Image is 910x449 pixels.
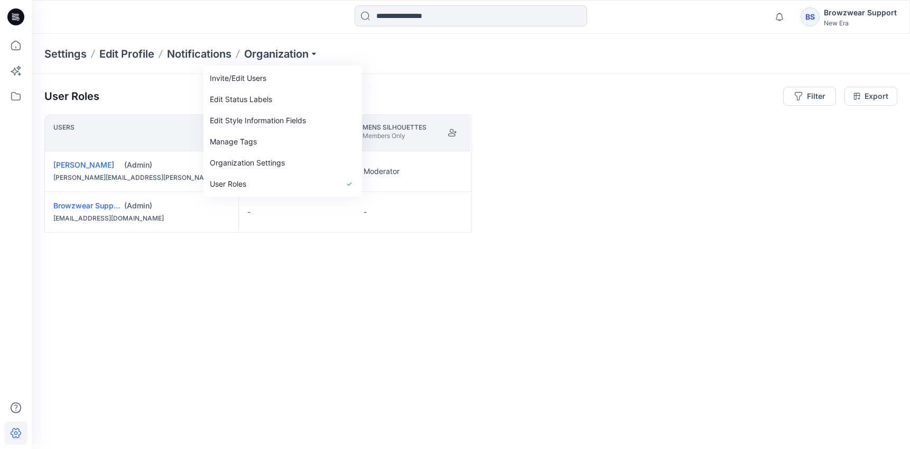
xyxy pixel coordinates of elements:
[206,89,360,110] a: Edit Status Labels
[44,47,87,61] p: Settings
[844,87,897,106] a: Export
[53,213,230,224] div: [EMAIL_ADDRESS][DOMAIN_NAME]
[364,207,367,217] p: -
[124,200,230,211] div: (Admin)
[363,132,426,140] p: Members Only
[247,207,250,217] p: -
[44,90,99,103] p: User Roles
[53,160,114,169] a: [PERSON_NAME]
[53,172,230,183] div: [PERSON_NAME][EMAIL_ADDRESS][PERSON_NAME][DOMAIN_NAME]
[206,173,360,195] a: User Roles
[443,123,462,142] button: Join
[167,47,231,61] a: Notifications
[99,47,154,61] a: Edit Profile
[801,7,820,26] div: BS
[53,201,123,210] a: Browzwear Support
[124,160,230,170] div: (Admin)
[206,131,360,152] a: Manage Tags
[206,110,360,131] a: Edit Style Information Fields
[206,68,360,89] a: Invite/Edit Users
[363,123,426,132] p: MENS SILHOUETTES
[206,152,360,173] a: Organization Settings
[824,6,897,19] div: Browzwear Support
[53,123,75,142] p: Users
[364,166,400,177] p: Moderator
[783,87,836,106] button: Filter
[824,19,897,27] div: New Era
